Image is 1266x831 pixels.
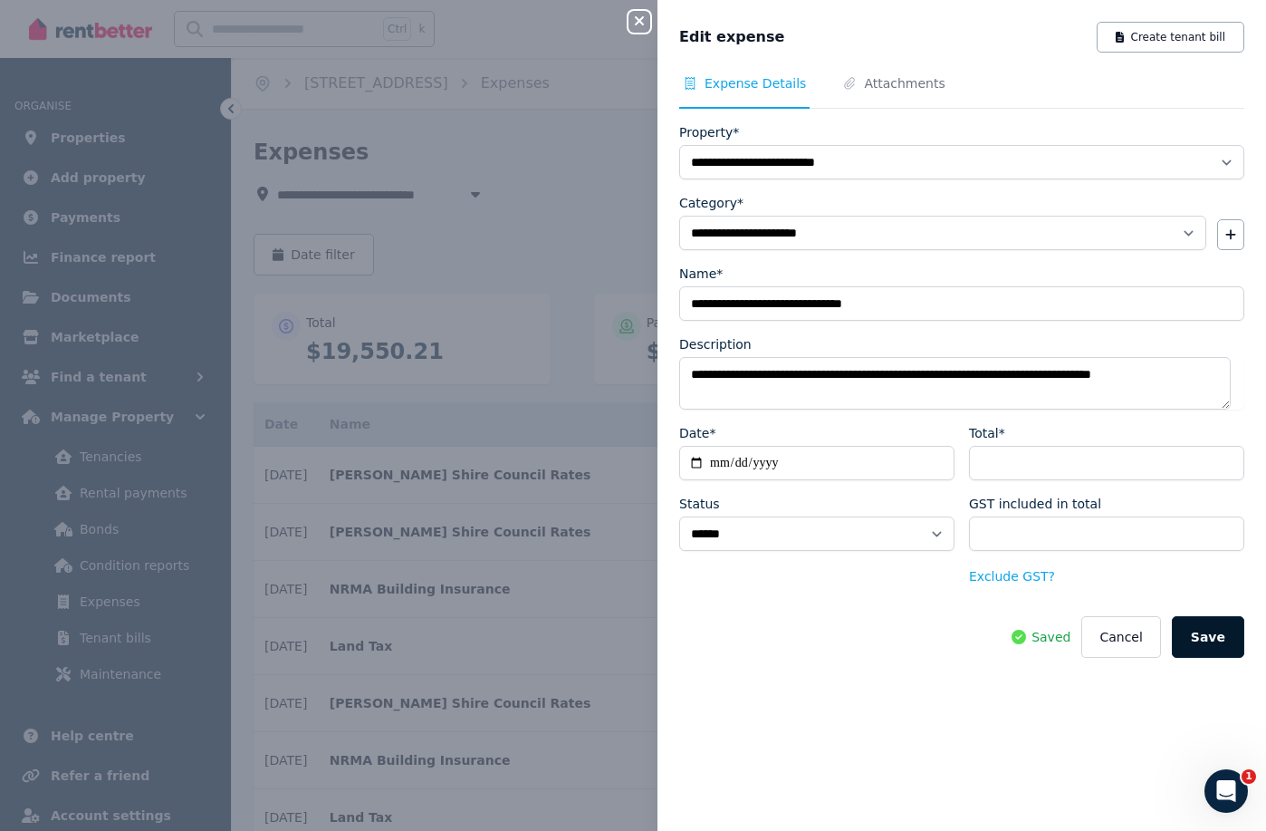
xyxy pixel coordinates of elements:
[679,265,723,283] label: Name*
[1081,616,1160,658] button: Cancel
[1242,769,1256,784] span: 1
[864,74,945,92] span: Attachments
[1031,628,1070,646] span: Saved
[679,74,1244,109] nav: Tabs
[679,123,739,141] label: Property*
[679,424,715,442] label: Date*
[679,26,784,48] span: Edit expense
[969,424,1005,442] label: Total*
[705,74,806,92] span: Expense Details
[1172,616,1244,658] button: Save
[679,495,720,513] label: Status
[679,194,743,212] label: Category*
[969,495,1101,513] label: GST included in total
[1204,769,1248,813] iframe: Intercom live chat
[1097,22,1244,53] button: Create tenant bill
[969,567,1055,585] button: Exclude GST?
[679,335,752,353] label: Description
